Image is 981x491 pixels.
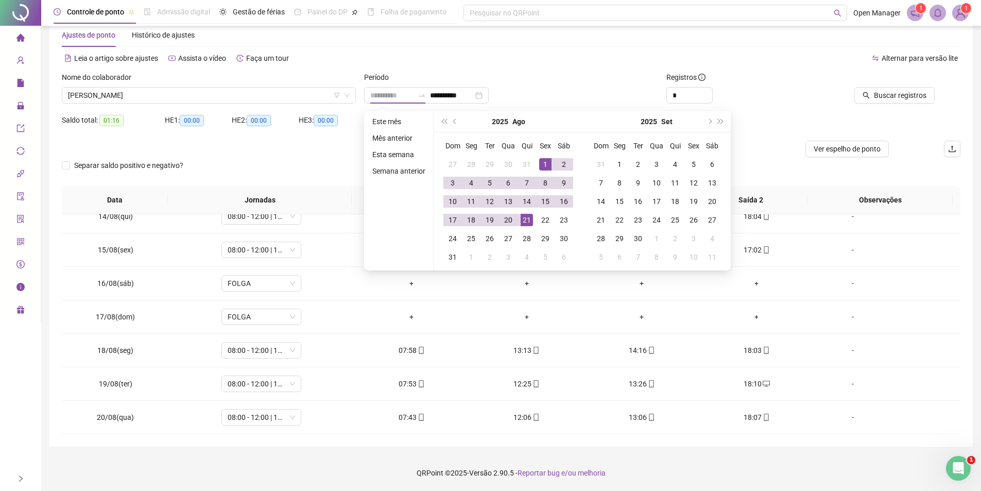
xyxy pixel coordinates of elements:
[706,232,718,245] div: 4
[706,251,718,263] div: 11
[863,92,870,99] span: search
[484,195,496,208] div: 12
[16,210,25,231] span: solution
[592,248,610,266] td: 2025-10-05
[684,229,703,248] td: 2025-10-03
[364,72,395,83] label: Período
[595,158,607,171] div: 31
[480,155,499,174] td: 2025-07-29
[592,155,610,174] td: 2025-08-31
[299,114,366,126] div: HE 3:
[536,229,555,248] td: 2025-08-29
[703,229,721,248] td: 2025-10-04
[666,137,684,155] th: Qui
[465,214,477,226] div: 18
[480,174,499,192] td: 2025-08-05
[67,8,124,16] span: Controle de ponto
[632,158,644,171] div: 2
[381,8,446,16] span: Folha de pagamento
[443,211,462,229] td: 2025-08-17
[687,251,700,263] div: 10
[647,192,666,211] td: 2025-09-17
[484,214,496,226] div: 19
[684,137,703,155] th: Sex
[613,214,626,226] div: 22
[62,114,165,126] div: Saldo total:
[666,155,684,174] td: 2025-09-04
[480,211,499,229] td: 2025-08-19
[180,115,204,126] span: 00:00
[703,137,721,155] th: Sáb
[499,137,518,155] th: Qua
[462,137,480,155] th: Seg
[687,195,700,208] div: 19
[484,251,496,263] div: 2
[62,31,115,39] span: Ajustes de ponto
[62,72,138,83] label: Nome do colaborador
[294,8,301,15] span: dashboard
[462,155,480,174] td: 2025-07-28
[595,251,607,263] div: 5
[669,251,681,263] div: 9
[178,54,226,62] span: Assista o vídeo
[853,7,901,19] span: Open Manager
[661,111,673,132] button: month panel
[521,195,533,208] div: 14
[344,92,350,98] span: down
[418,91,426,99] span: swap-right
[334,92,340,98] span: filter
[443,155,462,174] td: 2025-07-27
[480,248,499,266] td: 2025-09-02
[684,192,703,211] td: 2025-09-19
[953,5,968,21] img: 86484
[669,232,681,245] div: 2
[62,186,168,214] th: Data
[708,244,806,256] div: 17:02
[539,195,552,208] div: 15
[443,192,462,211] td: 2025-08-10
[919,5,923,12] span: 1
[518,229,536,248] td: 2025-08-28
[518,174,536,192] td: 2025-08-07
[669,158,681,171] div: 4
[363,278,461,289] div: +
[446,158,459,171] div: 27
[910,8,920,18] span: notification
[232,114,299,126] div: HE 2:
[499,174,518,192] td: 2025-08-06
[647,155,666,174] td: 2025-09-03
[536,248,555,266] td: 2025-09-05
[684,248,703,266] td: 2025-10-10
[74,54,158,62] span: Leia o artigo sobre ajustes
[647,137,666,155] th: Qua
[247,115,271,126] span: 00:00
[443,174,462,192] td: 2025-08-03
[822,278,883,289] div: -
[684,174,703,192] td: 2025-09-12
[68,88,350,103] span: Luanna Ferreira Sodre
[536,155,555,174] td: 2025-08-01
[363,211,461,222] div: 08:15
[165,114,232,126] div: HE 1:
[595,214,607,226] div: 21
[762,246,770,253] span: mobile
[16,142,25,163] span: sync
[484,177,496,189] div: 5
[518,155,536,174] td: 2025-07-31
[521,214,533,226] div: 21
[536,174,555,192] td: 2025-08-08
[480,229,499,248] td: 2025-08-26
[438,111,450,132] button: super-prev-year
[16,120,25,140] span: export
[518,192,536,211] td: 2025-08-14
[54,8,61,15] span: clock-circle
[352,9,358,15] span: pushpin
[706,214,718,226] div: 27
[706,158,718,171] div: 6
[558,177,570,189] div: 9
[610,211,629,229] td: 2025-09-22
[715,111,727,132] button: super-next-year
[592,192,610,211] td: 2025-09-14
[499,155,518,174] td: 2025-07-30
[502,251,514,263] div: 3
